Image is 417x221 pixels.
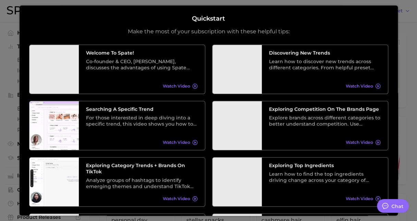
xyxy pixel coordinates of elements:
[86,115,198,127] div: For those interested in deep diving into a specific trend, this video shows you how to search tre...
[269,58,381,71] div: Learn how to discover new trends across different categories. From helpful preset filters to diff...
[29,45,205,94] a: Welcome to Spate!Co-founder & CEO, [PERSON_NAME], discusses the advantages of using Spate data as...
[269,106,381,112] h3: Exploring Competition on the Brands Page
[86,162,198,175] h3: Exploring Category Trends + Brands on TikTok
[86,58,198,71] div: Co-founder & CEO, [PERSON_NAME], discusses the advantages of using Spate data as well as its vari...
[346,196,373,201] span: Watch Video
[212,101,388,150] a: Exploring Competition on the Brands PageExplore brands across different categories to better unde...
[212,45,388,94] a: Discovering New TrendsLearn how to discover new trends across different categories. From helpful ...
[163,140,190,145] span: Watch Video
[29,157,205,207] a: Exploring Category Trends + Brands on TikTokAnalyze groups of hashtags to identify emerging theme...
[346,140,373,145] span: Watch Video
[269,171,381,183] div: Learn how to find the top ingredients driving change across your category of choice. From broad c...
[128,28,290,35] p: Make the most of your subscription with these helpful tips:
[346,83,373,89] span: Watch Video
[269,162,381,168] h3: Exploring Top Ingredients
[192,15,225,23] h2: Quickstart
[212,157,388,207] a: Exploring Top IngredientsLearn how to find the top ingredients driving change across your categor...
[163,83,190,89] span: Watch Video
[86,177,198,189] div: Analyze groups of hashtags to identify emerging themes and understand TikTok trends at a higher l...
[86,106,198,112] h3: Searching A Specific Trend
[163,196,190,201] span: Watch Video
[269,50,381,56] h3: Discovering New Trends
[86,50,198,56] h3: Welcome to Spate!
[269,115,381,127] div: Explore brands across different categories to better understand competition. Use different preset...
[29,101,205,150] a: Searching A Specific TrendFor those interested in deep diving into a specific trend, this video s...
